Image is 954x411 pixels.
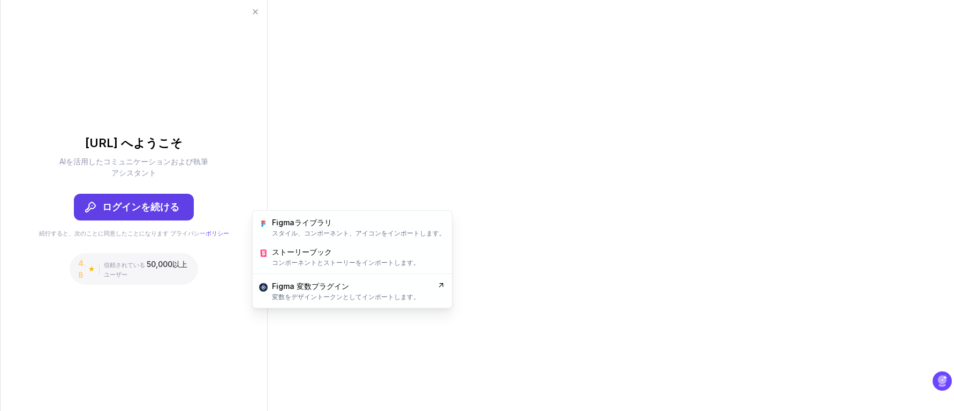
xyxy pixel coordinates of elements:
[272,218,332,227] font: Figmaライブラリ
[272,229,445,237] font: スタイル、コンポーネント、アイコンをインポートします。
[272,281,349,291] font: Figma 変数プラグイン
[272,293,420,301] font: 変数をデザイントークンとしてインポートします。
[272,258,420,267] font: コンポーネントとストーリーをインポートします。
[272,247,332,256] font: ストーリーブック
